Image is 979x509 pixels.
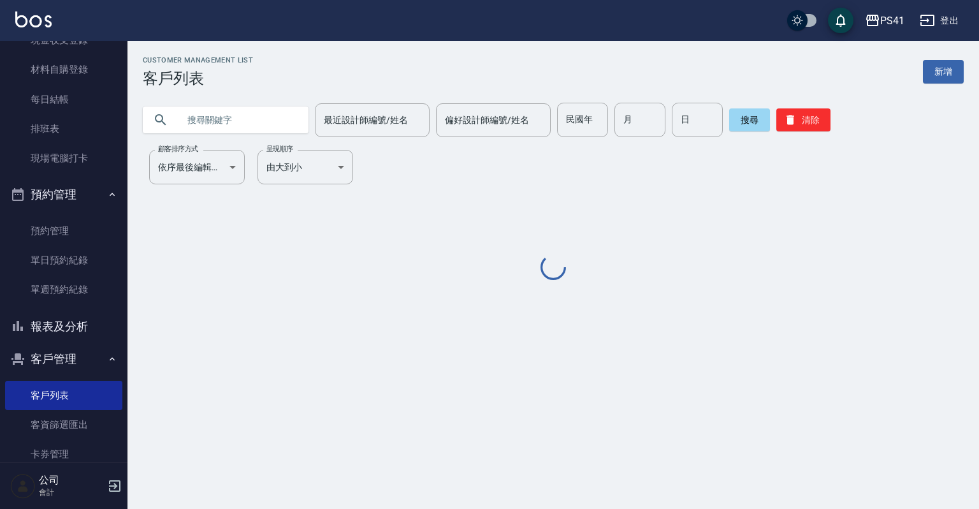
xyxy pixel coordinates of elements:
[39,474,104,487] h5: 公司
[158,144,198,154] label: 顧客排序方式
[178,103,298,137] input: 搜尋關鍵字
[5,246,122,275] a: 單日預約紀錄
[5,144,122,173] a: 現場電腦打卡
[5,114,122,144] a: 排班表
[860,8,910,34] button: PS41
[5,410,122,439] a: 客資篩選匯出
[915,9,964,33] button: 登出
[266,144,293,154] label: 呈現順序
[5,310,122,343] button: 報表及分析
[5,178,122,211] button: 預約管理
[5,275,122,304] a: 單週預約紀錄
[729,108,770,131] button: 搜尋
[39,487,104,498] p: 會計
[10,473,36,499] img: Person
[257,150,353,184] div: 由大到小
[828,8,853,33] button: save
[5,439,122,469] a: 卡券管理
[143,56,253,64] h2: Customer Management List
[15,11,52,27] img: Logo
[5,216,122,246] a: 預約管理
[5,381,122,410] a: 客戶列表
[5,85,122,114] a: 每日結帳
[5,55,122,84] a: 材料自購登錄
[143,70,253,87] h3: 客戶列表
[880,13,904,29] div: PS41
[5,26,122,55] a: 現金收支登錄
[5,343,122,376] button: 客戶管理
[923,60,964,84] a: 新增
[149,150,245,184] div: 依序最後編輯時間
[776,108,830,131] button: 清除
